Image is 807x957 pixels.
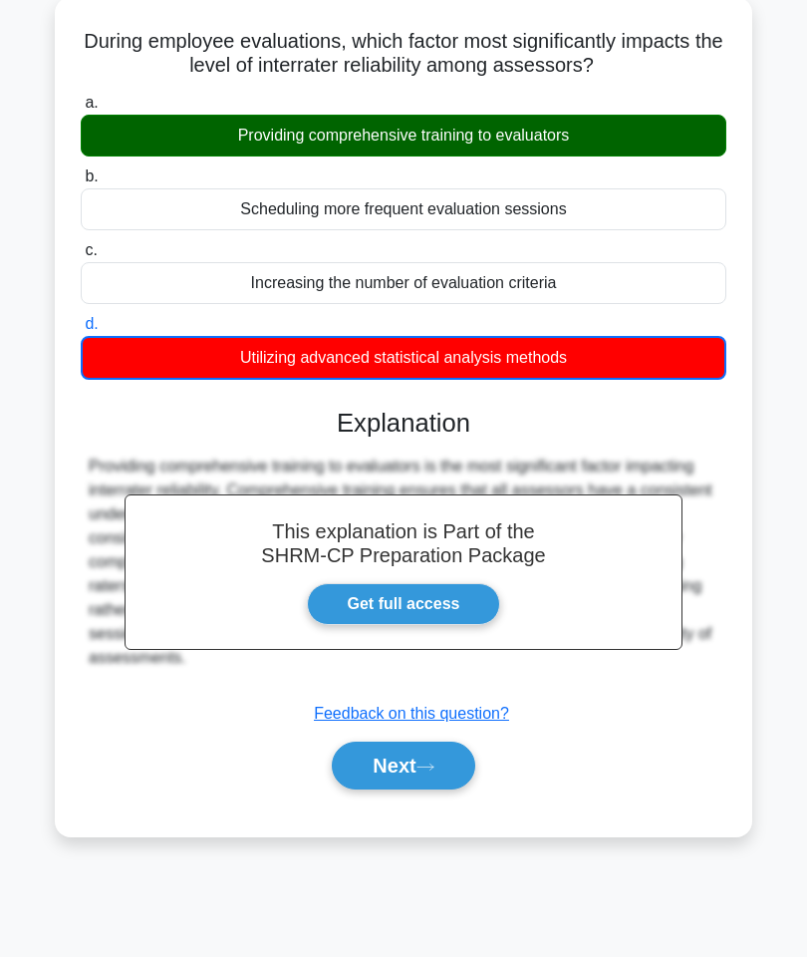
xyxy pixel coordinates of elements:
[81,262,726,304] div: Increasing the number of evaluation criteria
[85,315,98,332] span: d.
[85,167,98,184] span: b.
[81,188,726,230] div: Scheduling more frequent evaluation sessions
[332,742,474,790] button: Next
[85,94,98,111] span: a.
[85,241,97,258] span: c.
[89,455,718,670] div: Providing comprehensive training to evaluators is the most significant factor impacting interrate...
[314,705,509,722] a: Feedback on this question?
[79,29,728,79] h5: During employee evaluations, which factor most significantly impacts the level of interrater reli...
[81,115,726,157] div: Providing comprehensive training to evaluators
[307,583,501,625] a: Get full access
[93,408,714,439] h3: Explanation
[81,336,726,380] div: Utilizing advanced statistical analysis methods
